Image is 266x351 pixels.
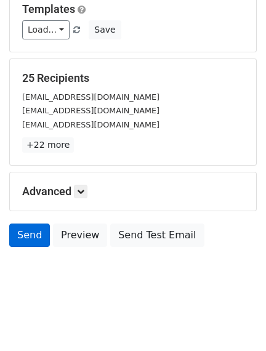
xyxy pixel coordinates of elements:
[53,224,107,247] a: Preview
[22,20,70,39] a: Load...
[89,20,121,39] button: Save
[110,224,204,247] a: Send Test Email
[22,185,244,198] h5: Advanced
[9,224,50,247] a: Send
[22,120,159,129] small: [EMAIL_ADDRESS][DOMAIN_NAME]
[22,2,75,15] a: Templates
[22,92,159,102] small: [EMAIL_ADDRESS][DOMAIN_NAME]
[22,71,244,85] h5: 25 Recipients
[204,292,266,351] iframe: Chat Widget
[22,106,159,115] small: [EMAIL_ADDRESS][DOMAIN_NAME]
[22,137,74,153] a: +22 more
